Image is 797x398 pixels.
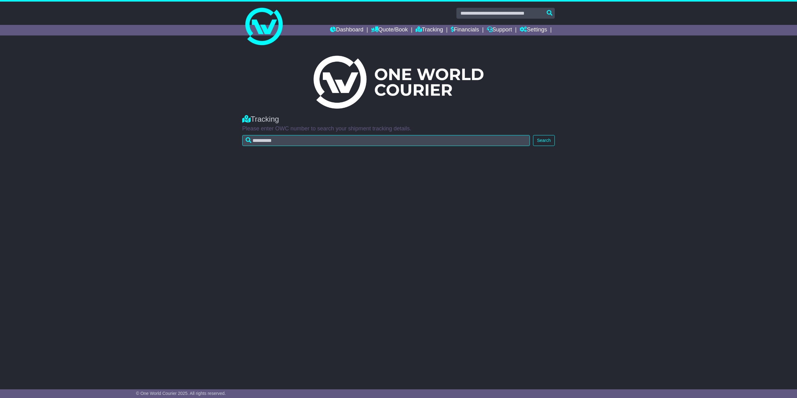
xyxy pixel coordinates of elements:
a: Financials [451,25,479,35]
img: Light [314,56,483,109]
button: Search [533,135,555,146]
span: © One World Courier 2025. All rights reserved. [136,391,226,396]
div: Tracking [242,115,555,124]
p: Please enter OWC number to search your shipment tracking details. [242,125,555,132]
a: Support [487,25,512,35]
a: Settings [520,25,547,35]
a: Quote/Book [371,25,408,35]
a: Tracking [416,25,443,35]
a: Dashboard [330,25,363,35]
